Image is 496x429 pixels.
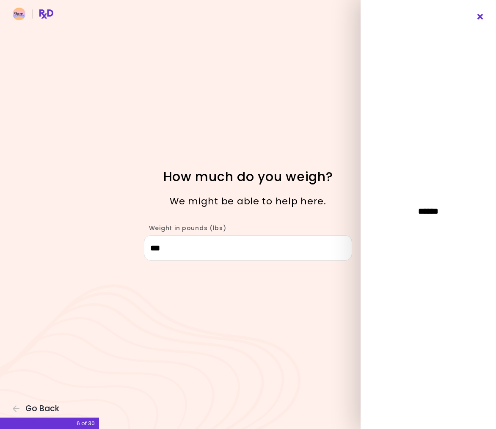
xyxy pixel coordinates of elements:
[122,168,374,185] h1: How much do you weigh?
[144,224,226,232] label: Weight in pounds (lbs)
[477,14,485,20] i: Close
[25,404,59,413] span: Go Back
[122,193,374,209] p: We might be able to help here.
[13,8,53,20] img: RxDiet
[13,404,63,413] button: Go Back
